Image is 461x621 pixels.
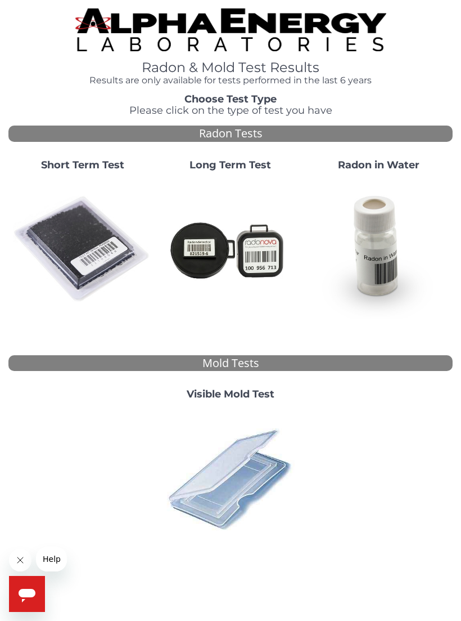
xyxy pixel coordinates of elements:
[9,576,45,612] iframe: Button to launch messaging window
[8,355,453,372] div: Mold Tests
[13,180,152,319] img: ShortTerm.jpg
[189,159,271,171] strong: Long Term Test
[8,126,453,142] div: Radon Tests
[161,180,300,319] img: Radtrak2vsRadtrak3.jpg
[187,388,274,400] strong: Visible Mold Test
[75,75,386,86] h4: Results are only available for tests performed in the last 6 years
[129,104,332,117] span: Please click on the type of test you have
[75,60,386,75] h1: Radon & Mold Test Results
[184,93,277,105] strong: Choose Test Type
[161,409,300,548] img: PI42764010.jpg
[41,159,124,171] strong: Short Term Test
[36,547,67,571] iframe: Message from company
[338,159,419,171] strong: Radon in Water
[9,549,31,571] iframe: Close message
[75,8,386,51] img: TightCrop.jpg
[309,180,448,319] img: RadoninWater.jpg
